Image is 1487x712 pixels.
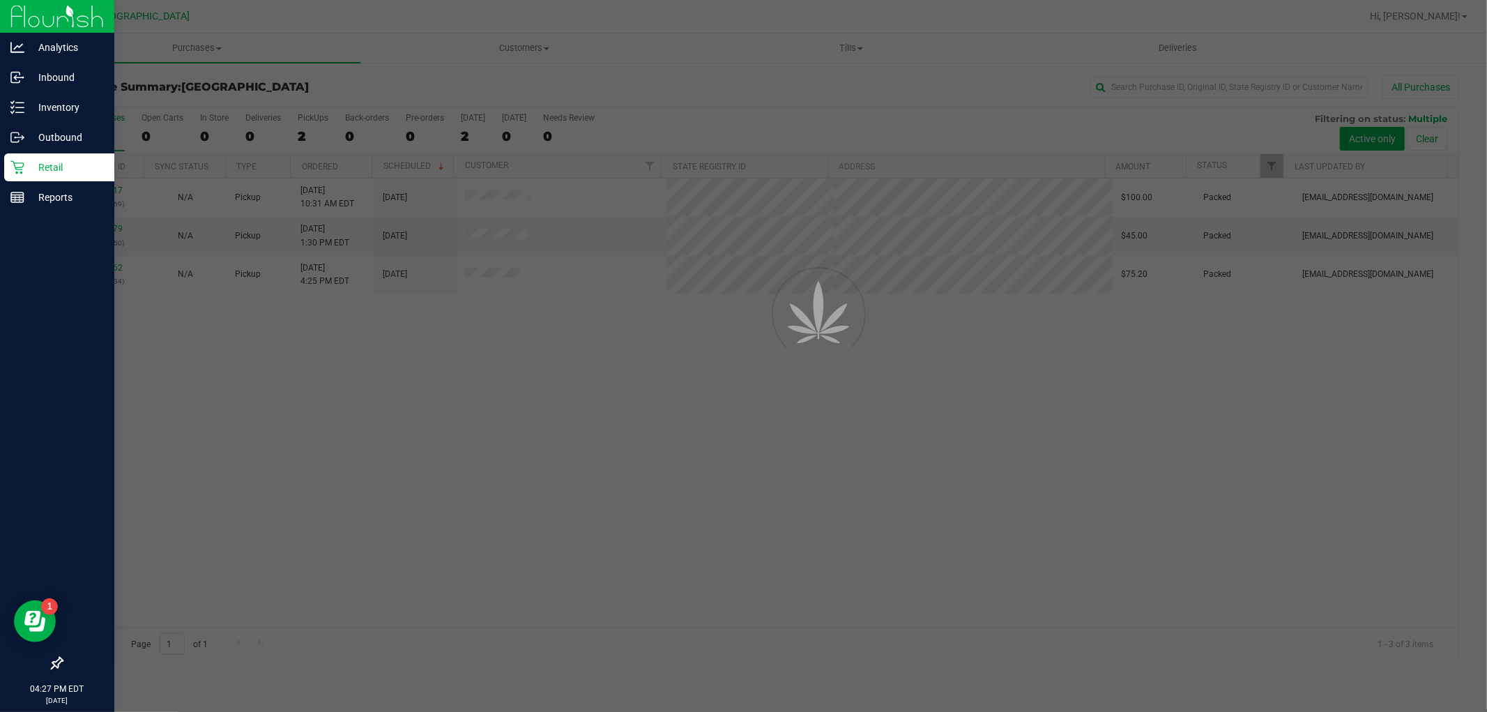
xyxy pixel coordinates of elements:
p: [DATE] [6,695,108,706]
p: Inventory [24,99,108,116]
inline-svg: Reports [10,190,24,204]
p: 04:27 PM EDT [6,683,108,695]
p: Retail [24,159,108,176]
inline-svg: Outbound [10,130,24,144]
inline-svg: Analytics [10,40,24,54]
p: Inbound [24,69,108,86]
inline-svg: Inbound [10,70,24,84]
iframe: Resource center [14,600,56,642]
inline-svg: Retail [10,160,24,174]
p: Reports [24,189,108,206]
p: Outbound [24,129,108,146]
iframe: Resource center unread badge [41,598,58,615]
p: Analytics [24,39,108,56]
inline-svg: Inventory [10,100,24,114]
